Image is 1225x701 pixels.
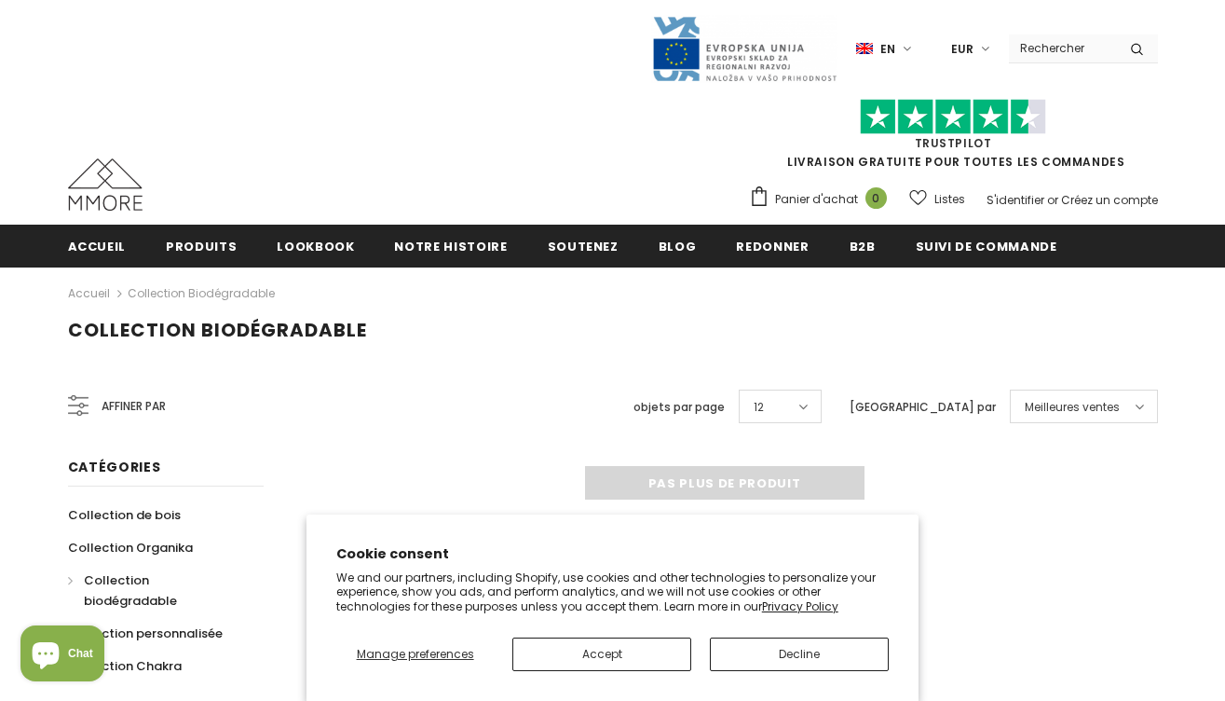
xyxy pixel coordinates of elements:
[128,285,275,301] a: Collection biodégradable
[394,238,507,255] span: Notre histoire
[754,398,764,417] span: 12
[68,531,193,564] a: Collection Organika
[736,238,809,255] span: Redonner
[1061,192,1158,208] a: Créez un compte
[336,570,890,614] p: We and our partners, including Shopify, use cookies and other technologies to personalize your ex...
[736,225,809,267] a: Redonner
[68,506,181,524] span: Collection de bois
[336,638,495,671] button: Manage preferences
[1025,398,1120,417] span: Meilleures ventes
[68,625,223,642] span: Collection personnalisée
[915,135,992,151] a: TrustPilot
[850,225,876,267] a: B2B
[512,638,691,671] button: Accept
[68,158,143,211] img: Cas MMORE
[916,238,1057,255] span: Suivi de commande
[68,564,243,617] a: Collection biodégradable
[548,225,619,267] a: soutenez
[68,650,182,682] a: Collection Chakra
[633,398,725,417] label: objets par page
[68,238,127,255] span: Accueil
[68,499,181,531] a: Collection de bois
[762,598,838,614] a: Privacy Policy
[15,625,110,686] inbox-online-store-chat: Shopify online store chat
[749,107,1158,170] span: LIVRAISON GRATUITE POUR TOUTES LES COMMANDES
[909,183,965,215] a: Listes
[850,398,996,417] label: [GEOGRAPHIC_DATA] par
[166,225,237,267] a: Produits
[987,192,1044,208] a: S'identifier
[860,99,1046,135] img: Faites confiance aux étoiles pilotes
[934,190,965,209] span: Listes
[84,571,177,610] span: Collection biodégradable
[749,186,896,213] a: Panier d'achat 0
[68,458,161,476] span: Catégories
[651,40,837,56] a: Javni Razpis
[336,544,890,564] h2: Cookie consent
[1009,34,1116,62] input: Search Site
[850,238,876,255] span: B2B
[357,646,474,662] span: Manage preferences
[68,617,223,650] a: Collection personnalisée
[651,15,837,83] img: Javni Razpis
[68,225,127,267] a: Accueil
[916,225,1057,267] a: Suivi de commande
[277,238,354,255] span: Lookbook
[68,539,193,557] span: Collection Organika
[856,41,873,57] img: i-lang-1.png
[548,238,619,255] span: soutenez
[166,238,237,255] span: Produits
[659,238,697,255] span: Blog
[68,317,367,343] span: Collection biodégradable
[710,638,889,671] button: Decline
[277,225,354,267] a: Lookbook
[68,657,182,675] span: Collection Chakra
[102,396,166,417] span: Affiner par
[775,190,858,209] span: Panier d'achat
[880,40,895,59] span: en
[951,40,973,59] span: EUR
[394,225,507,267] a: Notre histoire
[1047,192,1058,208] span: or
[865,187,887,209] span: 0
[68,282,110,305] a: Accueil
[659,225,697,267] a: Blog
